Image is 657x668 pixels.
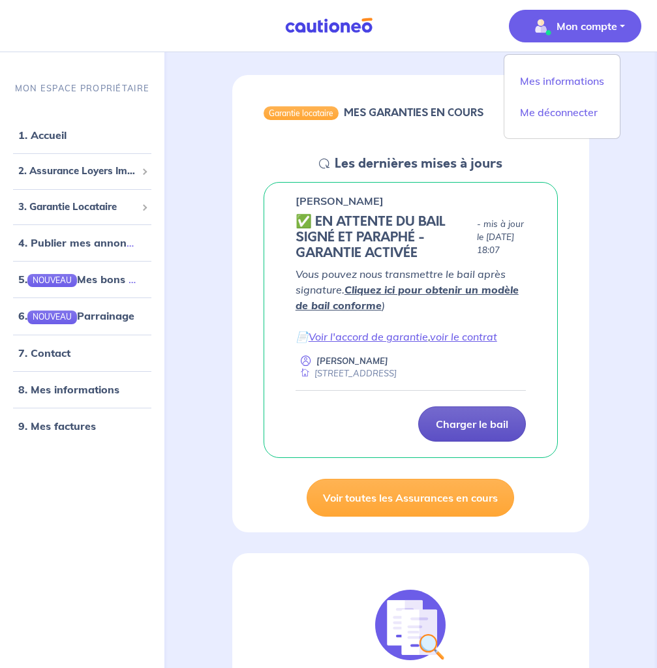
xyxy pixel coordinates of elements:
a: 6.NOUVEAUParrainage [18,310,134,323]
a: 1. Accueil [18,129,67,142]
a: Cliquez ici pour obtenir un modèle de bail conforme [296,283,519,312]
em: Vous pouvez nous transmettre le bail après signature. ) [296,267,519,312]
a: Mes informations [510,70,615,91]
a: Charger le bail [418,406,526,442]
em: 📄 , [296,330,497,343]
a: voir le contrat [430,330,497,343]
div: 5.NOUVEAUMes bons plans [5,267,159,293]
div: 9. Mes factures [5,413,159,439]
h6: MES GARANTIES EN COURS [344,106,483,119]
div: 8. Mes informations [5,376,159,402]
div: 4. Publier mes annonces [5,230,159,256]
span: 2. Assurance Loyers Impayés [18,164,136,179]
span: 3. Garantie Locataire [18,200,136,215]
img: justif-loupe [375,590,446,660]
img: illu_account_valid_menu.svg [530,16,551,37]
a: 9. Mes factures [18,419,96,433]
div: illu_account_valid_menu.svgMon compte [504,54,620,139]
a: 8. Mes informations [18,383,119,396]
p: Mon compte [557,18,617,34]
a: Me déconnecter [510,102,615,123]
h5: ✅️️️ EN ATTENTE DU BAIL SIGNÉ ET PARAPHÉ - GARANTIE ACTIVÉE [296,214,472,261]
div: 2. Assurance Loyers Impayés [5,159,159,185]
div: 1. Accueil [5,123,159,149]
img: Cautioneo [280,18,378,34]
a: Voir toutes les Assurances en cours [307,479,514,517]
div: Garantie locataire [264,106,339,119]
a: Voir l'accord de garantie [309,330,428,343]
p: MON ESPACE PROPRIÉTAIRE [15,82,149,95]
p: Charger le bail [436,417,508,431]
div: 6.NOUVEAUParrainage [5,303,159,329]
p: [PERSON_NAME] [296,193,384,209]
a: 5.NOUVEAUMes bons plans [18,273,156,286]
div: state: CONTRACT-SIGNED, Context: IN-LANDLORD,IS-GL-CAUTION-IN-LANDLORD [296,214,526,261]
div: [STREET_ADDRESS] [296,367,397,380]
button: illu_account_valid_menu.svgMon compte [509,10,641,42]
p: - mis à jour le [DATE] 18:07 [477,218,526,257]
a: 4. Publier mes annonces [18,237,143,250]
div: 3. Garantie Locataire [5,194,159,220]
div: 7. Contact [5,340,159,366]
p: [PERSON_NAME] [316,355,388,367]
h5: Les dernières mises à jours [335,156,502,172]
a: 7. Contact [18,346,70,359]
